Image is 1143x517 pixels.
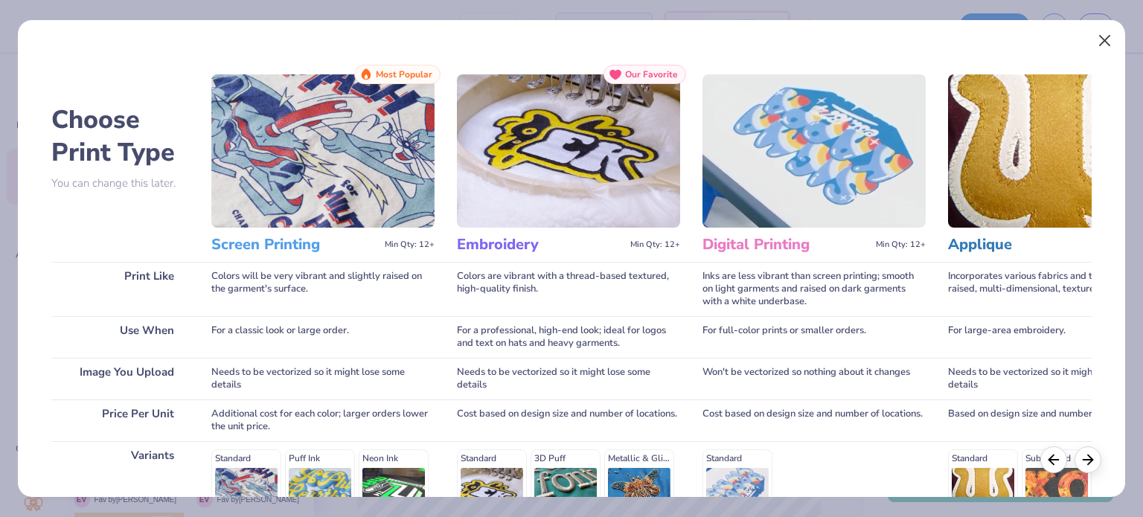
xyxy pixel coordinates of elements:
[211,262,435,316] div: Colors will be very vibrant and slightly raised on the garment's surface.
[457,74,680,228] img: Embroidery
[702,358,926,399] div: Won't be vectorized so nothing about it changes
[630,240,680,250] span: Min Qty: 12+
[457,399,680,441] div: Cost based on design size and number of locations.
[457,358,680,399] div: Needs to be vectorized so it might lose some details
[51,316,189,358] div: Use When
[948,235,1115,254] h3: Applique
[457,235,624,254] h3: Embroidery
[51,358,189,399] div: Image You Upload
[51,399,189,441] div: Price Per Unit
[51,177,189,190] p: You can change this later.
[211,316,435,358] div: For a classic look or large order.
[376,69,432,80] span: Most Popular
[385,240,435,250] span: Min Qty: 12+
[51,262,189,316] div: Print Like
[211,235,379,254] h3: Screen Printing
[211,358,435,399] div: Needs to be vectorized so it might lose some details
[876,240,926,250] span: Min Qty: 12+
[702,74,926,228] img: Digital Printing
[1091,27,1119,55] button: Close
[702,316,926,358] div: For full-color prints or smaller orders.
[211,74,435,228] img: Screen Printing
[702,235,870,254] h3: Digital Printing
[457,262,680,316] div: Colors are vibrant with a thread-based textured, high-quality finish.
[211,399,435,441] div: Additional cost for each color; larger orders lower the unit price.
[457,316,680,358] div: For a professional, high-end look; ideal for logos and text on hats and heavy garments.
[702,399,926,441] div: Cost based on design size and number of locations.
[625,69,678,80] span: Our Favorite
[51,103,189,169] h2: Choose Print Type
[702,262,926,316] div: Inks are less vibrant than screen printing; smooth on light garments and raised on dark garments ...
